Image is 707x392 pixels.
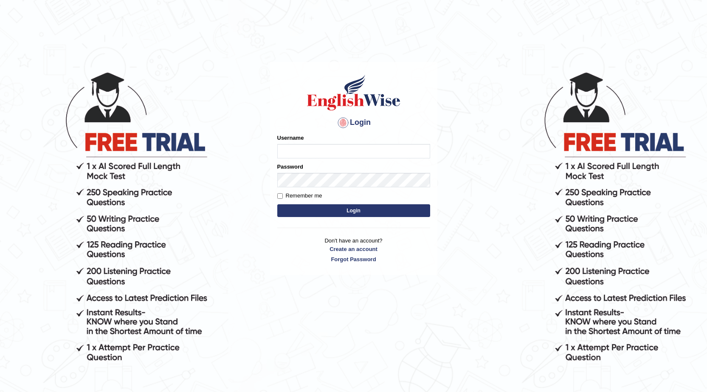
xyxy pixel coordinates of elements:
[277,204,430,217] button: Login
[277,192,322,200] label: Remember me
[277,163,303,171] label: Password
[277,134,304,142] label: Username
[277,116,430,130] h4: Login
[277,255,430,263] a: Forgot Password
[277,193,283,199] input: Remember me
[277,245,430,253] a: Create an account
[305,73,402,112] img: Logo of English Wise sign in for intelligent practice with AI
[277,237,430,263] p: Don't have an account?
